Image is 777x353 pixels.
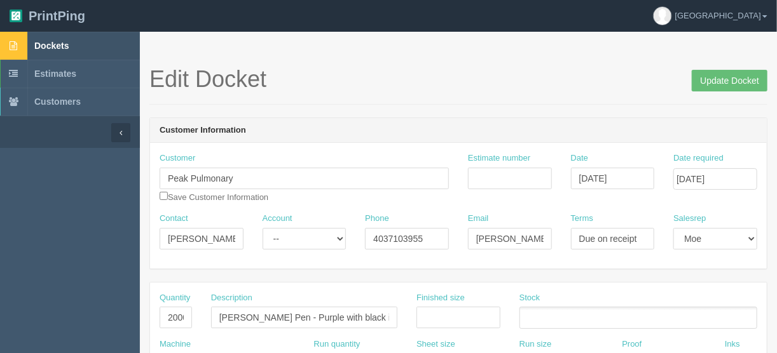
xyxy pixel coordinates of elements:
[160,292,190,304] label: Quantity
[160,213,188,225] label: Contact
[692,70,767,91] input: Update Docket
[160,152,195,164] label: Customer
[160,168,449,189] input: Enter customer name
[149,67,767,92] h1: Edit Docket
[571,213,593,225] label: Terms
[34,41,69,51] span: Dockets
[10,10,22,22] img: logo-3e63b451c926e2ac314895c53de4908e5d424f24456219fb08d385ab2e579770.png
[519,292,540,304] label: Stock
[314,338,361,350] label: Run quantity
[725,338,740,350] label: Inks
[263,213,292,225] label: Account
[34,97,81,107] span: Customers
[160,152,449,203] div: Save Customer Information
[673,213,706,225] label: Salesrep
[160,338,191,350] label: Machine
[416,338,455,350] label: Sheet size
[468,213,489,225] label: Email
[211,292,252,304] label: Description
[519,338,552,350] label: Run size
[571,152,588,164] label: Date
[654,7,671,25] img: avatar_default-7531ab5dedf162e01f1e0bb0964e6a185e93c5c22dfe317fb01d7f8cd2b1632c.jpg
[416,292,465,304] label: Finished size
[468,152,530,164] label: Estimate number
[622,338,642,350] label: Proof
[34,69,76,79] span: Estimates
[673,152,724,164] label: Date required
[150,118,767,143] header: Customer Information
[365,213,389,225] label: Phone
